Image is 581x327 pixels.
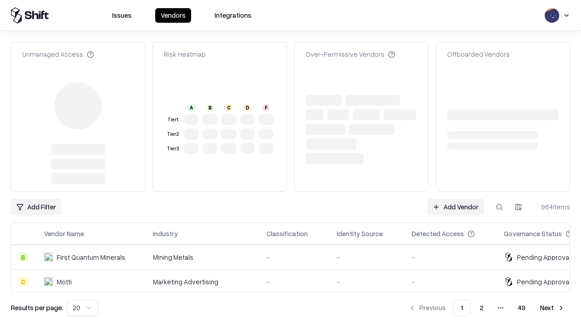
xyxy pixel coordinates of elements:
[153,253,252,262] div: Mining Metals
[517,277,571,287] div: Pending Approval
[412,277,489,287] div: -
[535,300,570,316] button: Next
[337,229,383,238] div: Identity Source
[22,50,94,59] div: Unmanaged Access
[155,8,191,23] button: Vendors
[305,50,395,59] div: Over-Permissive Vendors
[166,116,180,124] div: Tier 1
[164,50,206,59] div: Risk Heatmap
[153,229,178,238] div: Industry
[11,303,63,312] p: Results per page:
[19,277,28,286] div: C
[511,300,533,316] button: 49
[427,199,484,215] a: Add Vendor
[207,104,214,111] div: B
[473,300,491,316] button: 2
[517,253,571,262] div: Pending Approval
[412,229,464,238] div: Detected Access
[534,202,570,212] div: 964 items
[262,104,270,111] div: F
[57,253,125,262] div: First Quantum Minerals
[266,229,308,238] div: Classification
[337,277,397,287] div: -
[447,50,510,59] div: Offboarded Vendors
[166,130,180,138] div: Tier 2
[504,229,562,238] div: Governance Status
[44,229,84,238] div: Vendor Name
[19,253,28,262] div: B
[266,277,322,287] div: -
[57,277,72,287] div: Motti
[403,300,570,316] nav: pagination
[209,8,257,23] button: Integrations
[225,104,232,111] div: C
[337,253,397,262] div: -
[11,199,61,215] button: Add Filter
[44,253,53,262] img: First Quantum Minerals
[166,145,180,153] div: Tier 3
[266,253,322,262] div: -
[153,277,252,287] div: Marketing Advertising
[412,253,489,262] div: -
[453,300,471,316] button: 1
[44,277,53,286] img: Motti
[188,104,195,111] div: A
[244,104,251,111] div: D
[107,8,137,23] button: Issues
